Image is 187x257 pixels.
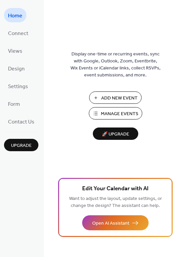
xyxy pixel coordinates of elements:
[89,107,142,119] button: Manage Events
[82,215,149,230] button: Open AI Assistant
[101,110,138,117] span: Manage Events
[92,220,129,227] span: Open AI Assistant
[8,117,34,127] span: Contact Us
[11,142,32,149] span: Upgrade
[69,194,162,210] span: Want to adjust the layout, update settings, or change the design? The assistant can help.
[4,96,24,111] a: Form
[8,11,22,21] span: Home
[4,61,29,75] a: Design
[4,8,26,22] a: Home
[8,28,28,39] span: Connect
[97,130,134,139] span: 🚀 Upgrade
[8,46,22,56] span: Views
[8,64,25,74] span: Design
[4,26,32,40] a: Connect
[93,127,138,140] button: 🚀 Upgrade
[4,139,38,151] button: Upgrade
[101,95,138,102] span: Add New Event
[89,91,142,104] button: Add New Event
[8,99,20,109] span: Form
[70,51,161,79] span: Display one-time or recurring events, sync with Google, Outlook, Zoom, Eventbrite, Wix Events or ...
[82,184,149,194] span: Edit Your Calendar with AI
[4,114,38,128] a: Contact Us
[4,43,26,58] a: Views
[8,81,28,92] span: Settings
[4,79,32,93] a: Settings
